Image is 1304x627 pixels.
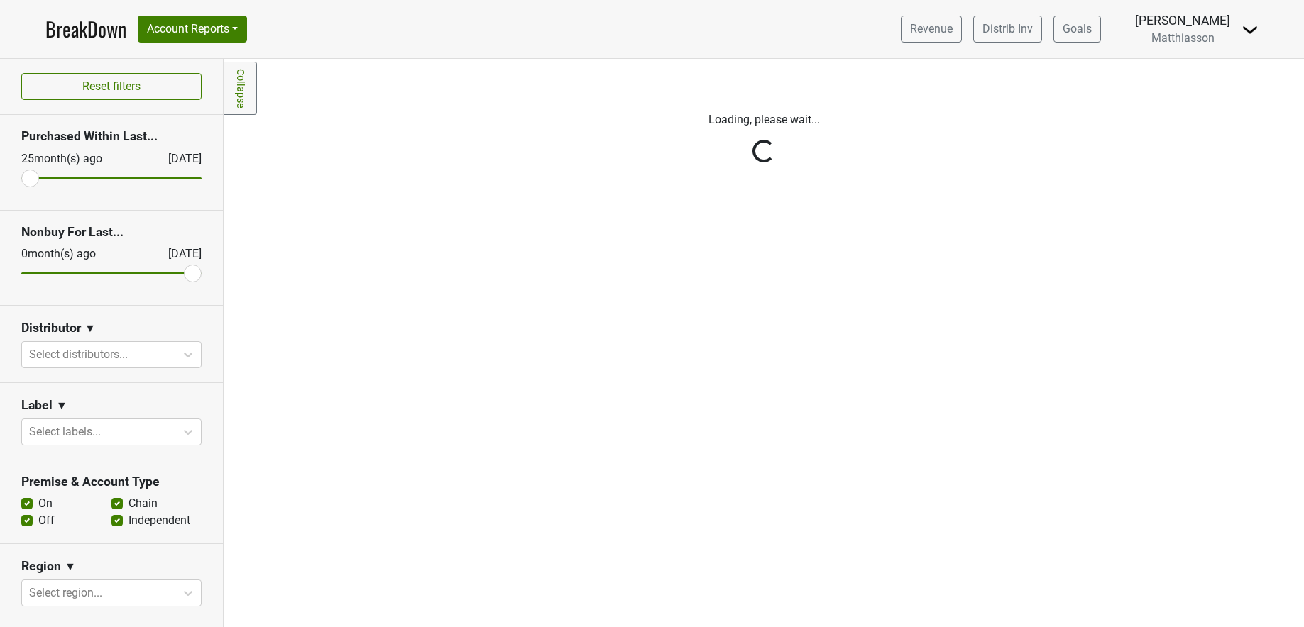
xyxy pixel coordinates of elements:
[1242,21,1259,38] img: Dropdown Menu
[1135,11,1230,30] div: [PERSON_NAME]
[45,14,126,44] a: BreakDown
[224,62,257,115] a: Collapse
[370,111,1158,128] p: Loading, please wait...
[1053,16,1101,43] a: Goals
[1151,31,1215,45] span: Matthiasson
[973,16,1042,43] a: Distrib Inv
[138,16,247,43] button: Account Reports
[901,16,962,43] a: Revenue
